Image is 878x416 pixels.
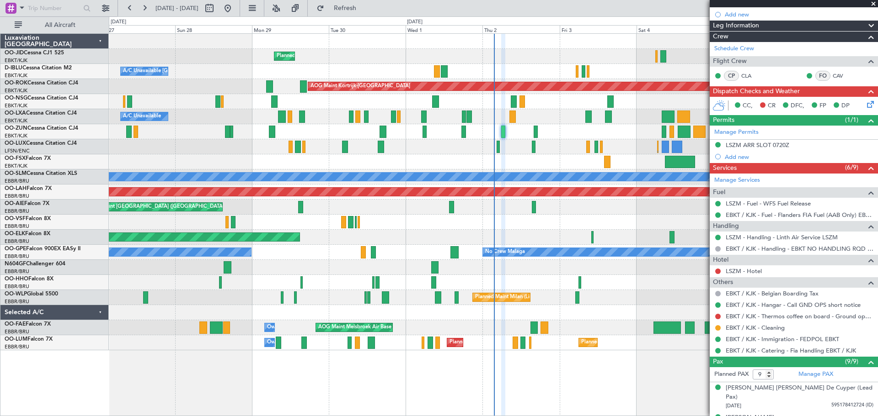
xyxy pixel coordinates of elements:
a: OO-FSXFalcon 7X [5,156,51,161]
a: EBKT/KJK [5,102,27,109]
span: Permits [713,115,734,126]
a: EBKT / KJK - Belgian Boarding Tax [726,290,819,297]
span: Crew [713,32,728,42]
a: OO-LUXCessna Citation CJ4 [5,141,77,146]
span: CR [768,101,776,111]
span: OO-LUM [5,337,27,342]
a: EBKT/KJK [5,72,27,79]
a: EBBR/BRU [5,208,29,215]
span: Others [713,277,733,288]
a: EBBR/BRU [5,268,29,275]
span: OO-ELK [5,231,25,237]
div: AOG Maint Melsbroek Air Base [318,321,391,334]
a: OO-NSGCessna Citation CJ4 [5,95,78,101]
a: EBKT/KJK [5,87,27,94]
div: [DATE] [407,18,423,26]
span: OO-ROK [5,80,27,86]
a: Schedule Crew [714,44,754,53]
div: [PERSON_NAME] [PERSON_NAME] De Cuyper (Lead Pax) [726,384,873,401]
a: OO-ROKCessna Citation CJ4 [5,80,78,86]
a: EBKT / KJK - Catering - Fia Handling EBKT / KJK [726,347,856,354]
a: EBKT/KJK [5,163,27,169]
span: [DATE] - [DATE] [155,4,198,12]
a: EBKT / KJK - Immigration - FEDPOL EBKT [726,335,839,343]
div: Owner Melsbroek Air Base [267,321,329,334]
span: OO-ZUN [5,126,27,131]
a: OO-FAEFalcon 7X [5,321,51,327]
div: Fri 3 [560,25,637,33]
a: Manage PAX [798,370,833,379]
a: EBKT/KJK [5,132,27,139]
a: EBKT / KJK - Thermos coffee on board - Ground ops EBKT/KJK [726,312,873,320]
a: OO-WLPGlobal 5500 [5,291,58,297]
a: OO-SLMCessna Citation XLS [5,171,77,176]
a: OO-ELKFalcon 8X [5,231,50,237]
button: All Aircraft [10,18,99,32]
a: EBBR/BRU [5,328,29,335]
span: [DATE] [726,402,741,409]
span: DFC, [791,101,804,111]
input: Trip Number [28,1,80,15]
span: 595178412724 (ID) [831,401,873,409]
div: No Crew Malaga [485,245,525,259]
a: OO-LUMFalcon 7X [5,337,53,342]
a: EBBR/BRU [5,178,29,184]
a: OO-LXACessna Citation CJ4 [5,111,77,116]
label: Planned PAX [714,370,749,379]
span: Services [713,163,737,174]
span: FP [819,101,826,111]
a: LSZM - Hotel [726,267,762,275]
span: OO-SLM [5,171,27,176]
a: EBKT / KJK - Fuel - Flanders FIA Fuel (AAB Only) EBKT / KJK [726,211,873,219]
span: All Aircraft [24,22,96,28]
span: CC, [743,101,753,111]
span: OO-JID [5,50,24,56]
span: OO-LXA [5,111,26,116]
span: Flight Crew [713,56,747,67]
span: Dispatch Checks and Weather [713,86,800,97]
span: DP [841,101,850,111]
div: Thu 2 [482,25,559,33]
span: OO-VSF [5,216,26,221]
div: A/C Unavailable [123,110,161,123]
span: Handling [713,221,739,232]
div: [DATE] [111,18,126,26]
div: Mon 29 [252,25,329,33]
div: FO [815,71,830,81]
a: OO-JIDCessna CJ1 525 [5,50,64,56]
span: Pax [713,357,723,367]
a: EBBR/BRU [5,253,29,260]
a: EBBR/BRU [5,223,29,230]
a: OO-VSFFalcon 8X [5,216,51,221]
span: Fuel [713,187,725,198]
div: Add new [725,153,873,161]
span: N604GF [5,261,26,267]
div: Planned Maint Kortrijk-[GEOGRAPHIC_DATA] [277,49,383,63]
div: CP [724,71,739,81]
a: EBBR/BRU [5,343,29,350]
a: EBBR/BRU [5,238,29,245]
a: EBKT / KJK - Handling - EBKT NO HANDLING RQD FOR CJ [726,245,873,253]
a: LSZM - Handling - Linth Air Service LSZM [726,233,838,241]
a: D-IBLUCessna Citation M2 [5,65,72,71]
a: OO-ZUNCessna Citation CJ4 [5,126,78,131]
span: OO-WLP [5,291,27,297]
a: EBKT / KJK - Cleaning [726,324,785,332]
div: Planned Maint [GEOGRAPHIC_DATA] ([GEOGRAPHIC_DATA]) [81,200,225,214]
span: OO-AIE [5,201,24,206]
span: OO-FSX [5,156,26,161]
div: Owner Melsbroek Air Base [267,336,329,349]
span: OO-LAH [5,186,27,191]
div: Sat 27 [98,25,175,33]
a: OO-AIEFalcon 7X [5,201,49,206]
span: Refresh [326,5,364,11]
a: Manage Permits [714,128,759,137]
a: EBKT/KJK [5,117,27,124]
div: Planned Maint [GEOGRAPHIC_DATA] ([GEOGRAPHIC_DATA] National) [581,336,747,349]
a: EBKT/KJK [5,57,27,64]
div: Sun 28 [175,25,252,33]
a: OO-HHOFalcon 8X [5,276,54,282]
a: EBBR/BRU [5,298,29,305]
span: OO-HHO [5,276,28,282]
div: Planned Maint Milan (Linate) [475,290,541,304]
